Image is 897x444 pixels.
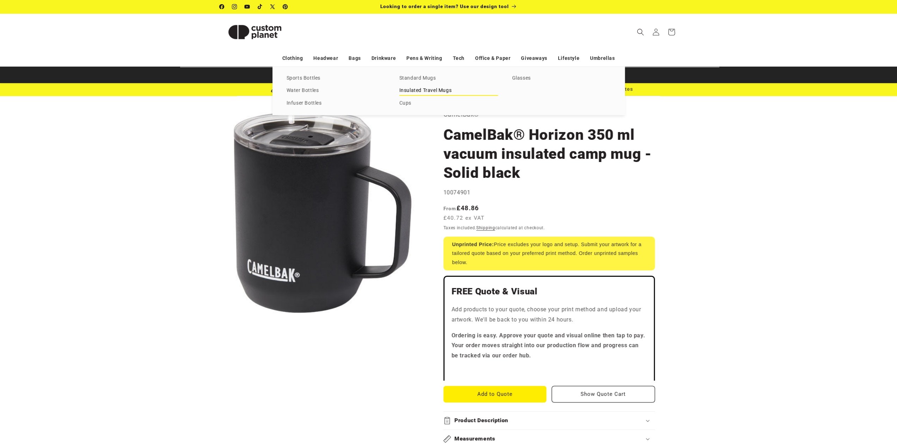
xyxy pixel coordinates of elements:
[313,52,338,64] a: Headwear
[443,189,471,196] span: 10074901
[399,99,498,108] a: Cups
[217,13,293,50] a: Custom Planet
[451,286,647,297] h2: FREE Quote & Visual
[475,52,510,64] a: Office & Paper
[443,237,655,270] div: Price excludes your logo and setup. Submit your artwork for a tailored quote based on your prefer...
[371,52,396,64] a: Drinkware
[443,386,547,402] button: Add to Quote
[443,214,485,222] span: £40.72 ex VAT
[558,52,579,64] a: Lifestyle
[633,24,648,40] summary: Search
[443,412,655,430] summary: Product Description
[443,204,479,212] strong: £48.86
[443,206,456,211] span: From
[454,435,495,443] h2: Measurements
[287,74,385,83] a: Sports Bottles
[399,74,498,83] a: Standard Mugs
[443,125,655,182] h1: CamelBak® Horizon 350 ml vacuum insulated camp mug - Solid black
[521,52,547,64] a: Giveaways
[399,86,498,95] a: Insulated Travel Mugs
[287,99,385,108] a: Infuser Bottles
[220,16,290,48] img: Custom Planet
[452,242,494,247] strong: Unprinted Price:
[451,332,645,359] strong: Ordering is easy. Approve your quote and visual online then tap to pay. Your order moves straight...
[451,367,647,374] iframe: Customer reviews powered by Trustpilot
[512,74,611,83] a: Glasses
[406,52,442,64] a: Pens & Writing
[454,417,508,424] h2: Product Description
[443,224,655,231] div: Taxes included. calculated at checkout.
[220,109,426,315] media-gallery: Gallery Viewer
[282,52,303,64] a: Clothing
[451,305,647,325] p: Add products to your quote, choose your print method and upload your artwork. We'll be back to yo...
[349,52,361,64] a: Bags
[287,86,385,95] a: Water Bottles
[453,52,464,64] a: Tech
[476,225,495,230] a: Shipping
[590,52,615,64] a: Umbrellas
[380,4,509,9] span: Looking to order a single item? Use our design tool
[552,386,655,402] button: Show Quote Cart
[779,368,897,444] iframe: Chat Widget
